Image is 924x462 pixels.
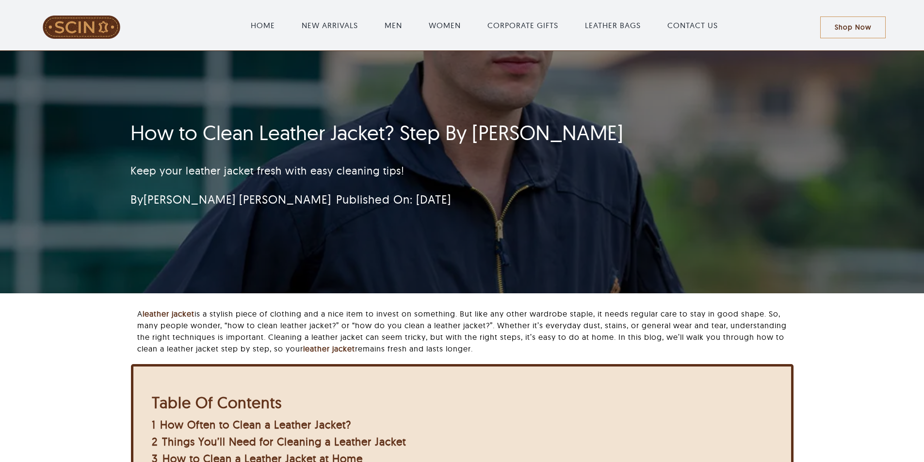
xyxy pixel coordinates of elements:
a: MEN [385,19,402,31]
b: Table Of Contents [152,393,282,412]
span: 2 [152,435,158,448]
span: Published On: [DATE] [336,192,451,207]
a: leather jacket [143,309,195,319]
a: leather jacket [303,344,355,353]
a: CORPORATE GIFTS [487,19,558,31]
p: A is a stylish piece of clothing and a nice item to invest on something. But like any other wardr... [137,308,793,354]
span: 1 [152,418,156,431]
span: How Often to Clean a Leather Jacket? [160,418,351,431]
span: Things You’ll Need for Cleaning a Leather Jacket [162,435,406,448]
a: CONTACT US [667,19,718,31]
span: Shop Now [835,23,871,32]
h1: How to Clean Leather Jacket? Step By [PERSON_NAME] [130,121,678,145]
a: 1 How Often to Clean a Leather Jacket? [152,418,351,431]
a: 2 Things You’ll Need for Cleaning a Leather Jacket [152,435,406,448]
a: NEW ARRIVALS [302,19,358,31]
a: LEATHER BAGS [585,19,641,31]
p: Keep your leather jacket fresh with easy cleaning tips! [130,163,678,179]
a: WOMEN [429,19,461,31]
a: HOME [251,19,275,31]
a: Shop Now [820,16,886,38]
nav: Main Menu [149,10,820,41]
span: By [130,192,331,207]
a: [PERSON_NAME] [PERSON_NAME] [144,192,331,207]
